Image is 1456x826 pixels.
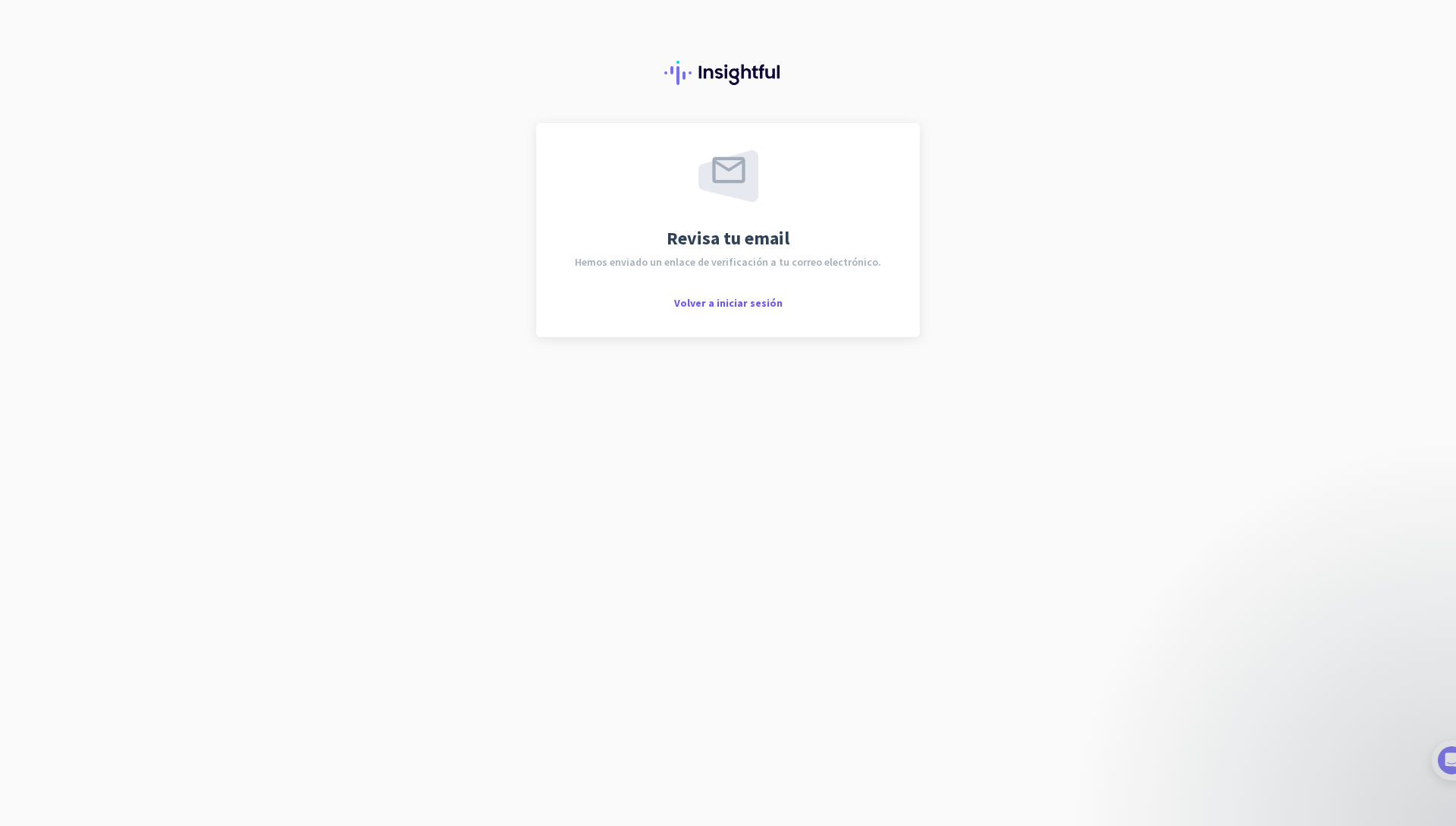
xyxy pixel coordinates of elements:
span: Revisa tu email [667,229,789,247]
span: Volver a iniciar sesión [674,296,783,310]
span: Hemos enviado un enlace de verificación a tu correo electrónico. [575,257,881,267]
img: Insightful [664,61,792,85]
img: email-sent [698,150,758,202]
iframe: Intercom notifications mensaje [1145,600,1448,788]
